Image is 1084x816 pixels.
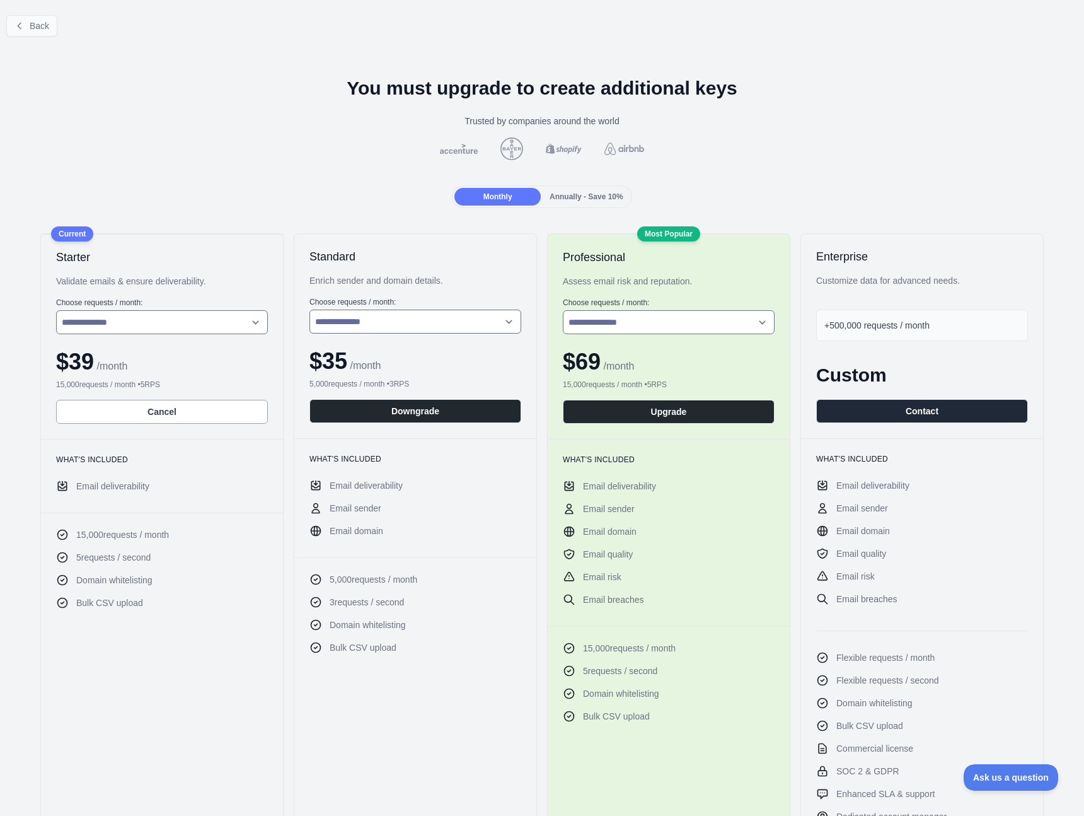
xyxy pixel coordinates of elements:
img: shopify [543,144,584,154]
span: Annually - Save 10% [550,192,623,201]
img: accenture [437,144,480,154]
iframe: Toggle Customer Support [964,764,1059,791]
img: bayer [498,137,526,160]
img: airbnb [602,143,647,155]
span: Monthly [483,192,512,201]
